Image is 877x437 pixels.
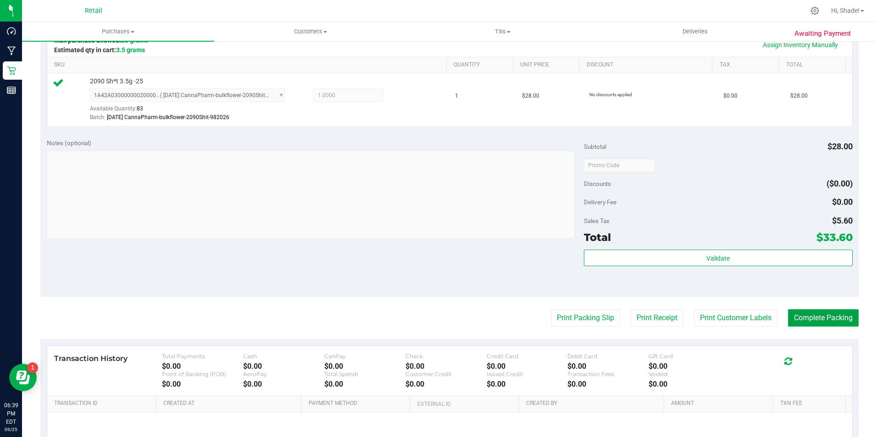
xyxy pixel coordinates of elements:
[22,22,214,41] a: Purchases
[9,364,37,391] iframe: Resource center
[454,61,509,69] a: Quantity
[551,309,620,327] button: Print Packing Slip
[7,66,16,75] inline-svg: Retail
[584,217,610,224] span: Sales Tax
[780,400,842,407] a: Txn Fee
[405,353,487,360] div: Check
[599,22,791,41] a: Deliveries
[107,114,229,120] span: [DATE] CannaPharm-bulkflower-2090Shit-982026
[649,371,730,377] div: Voided
[832,216,853,225] span: $5.60
[584,158,655,172] input: Promo Code
[487,371,568,377] div: Issued Credit
[827,179,853,188] span: ($0.00)
[455,92,458,100] span: 1
[487,353,568,360] div: Credit Card
[584,143,606,150] span: Subtotal
[788,309,859,327] button: Complete Packing
[54,400,153,407] a: Transaction ID
[90,114,105,120] span: Batch:
[584,250,853,266] button: Validate
[27,362,38,373] iframe: Resource center unread badge
[324,371,405,377] div: Total Spendr
[214,22,406,41] a: Customers
[4,426,18,433] p: 09/25
[116,46,145,54] span: 3.5 grams
[522,92,539,100] span: $28.00
[786,61,842,69] a: Total
[567,362,649,371] div: $0.00
[631,309,683,327] button: Print Receipt
[162,371,243,377] div: Point of Banking (POB)
[324,380,405,388] div: $0.00
[405,371,487,377] div: Customer Credit
[410,396,518,412] th: External ID
[671,400,769,407] a: Amount
[407,22,599,41] a: Tills
[405,362,487,371] div: $0.00
[22,27,214,36] span: Purchases
[827,142,853,151] span: $28.00
[407,27,599,36] span: Tills
[90,102,295,120] div: Available Quantity:
[567,371,649,377] div: Transaction Fees
[487,380,568,388] div: $0.00
[584,198,616,206] span: Delivery Fee
[649,380,730,388] div: $0.00
[649,353,730,360] div: Gift Card
[243,371,324,377] div: AeroPay
[831,7,860,14] span: Hi, Shade!
[794,28,851,39] span: Awaiting Payment
[584,175,611,192] span: Discounts
[694,309,777,327] button: Print Customer Labels
[649,362,730,371] div: $0.00
[162,353,243,360] div: Total Payments
[832,197,853,207] span: $0.00
[584,231,611,244] span: Total
[723,92,738,100] span: $0.00
[720,61,775,69] a: Tax
[526,400,661,407] a: Created By
[85,7,102,15] span: Retail
[706,255,730,262] span: Validate
[670,27,720,36] span: Deliveries
[809,6,821,15] div: Manage settings
[215,27,406,36] span: Customers
[757,37,844,53] a: Assign Inventory Manually
[7,86,16,95] inline-svg: Reports
[324,353,405,360] div: CanPay
[520,61,576,69] a: Unit Price
[587,61,709,69] a: Discount
[54,46,145,54] span: Estimated qty in cart:
[309,400,407,407] a: Payment Method
[162,380,243,388] div: $0.00
[567,380,649,388] div: $0.00
[7,46,16,55] inline-svg: Manufacturing
[90,77,143,86] span: 2090 Sh*t 3.5g -25
[816,231,853,244] span: $33.60
[163,400,298,407] a: Created At
[324,362,405,371] div: $0.00
[790,92,808,100] span: $28.00
[54,61,443,69] a: SKU
[589,92,632,97] span: No discounts applied
[487,362,568,371] div: $0.00
[137,105,143,112] span: 83
[243,362,324,371] div: $0.00
[243,380,324,388] div: $0.00
[7,27,16,36] inline-svg: Dashboard
[567,353,649,360] div: Debit Card
[162,362,243,371] div: $0.00
[243,353,324,360] div: Cash
[47,139,91,147] span: Notes (optional)
[405,380,487,388] div: $0.00
[4,401,18,426] p: 06:39 PM EDT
